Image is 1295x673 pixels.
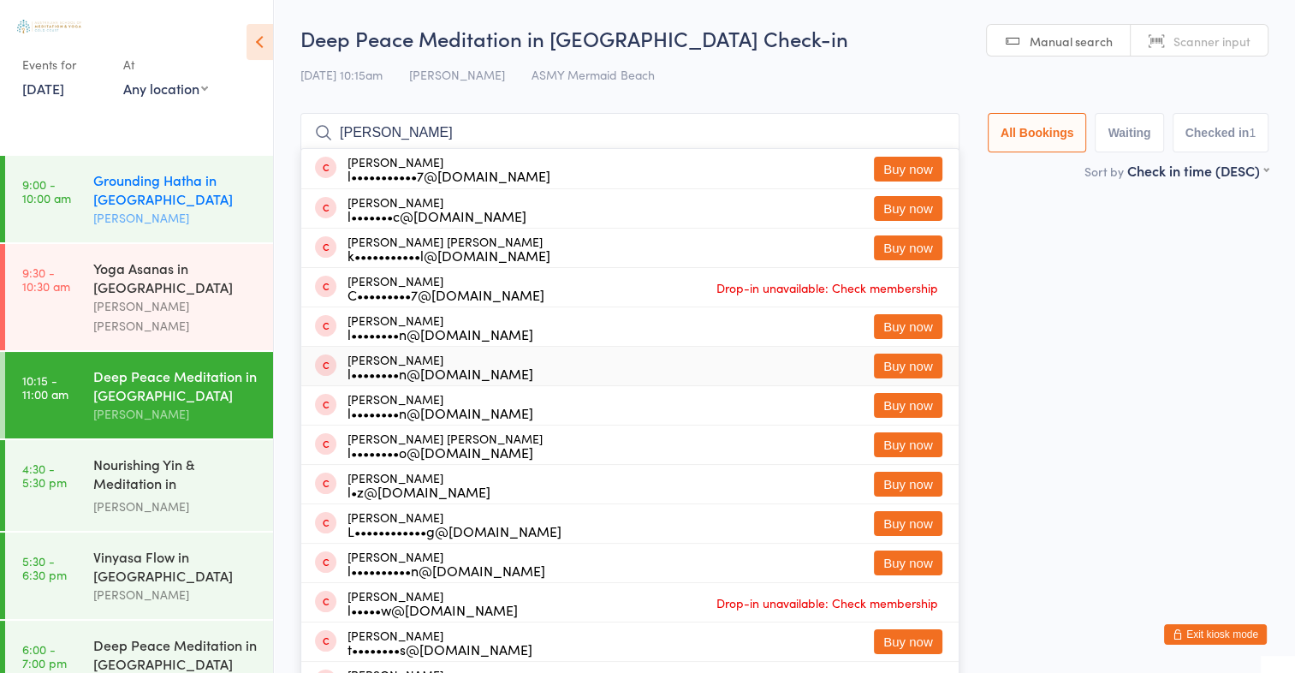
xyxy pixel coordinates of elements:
span: Drop-in unavailable: Check membership [712,590,942,616]
label: Sort by [1084,163,1124,180]
div: C•••••••••7@[DOMAIN_NAME] [348,288,544,301]
a: 5:30 -6:30 pmVinyasa Flow in [GEOGRAPHIC_DATA][PERSON_NAME] [5,533,273,619]
div: [PERSON_NAME] [348,628,532,656]
button: Buy now [874,511,942,536]
a: [DATE] [22,79,64,98]
button: Buy now [874,432,942,457]
div: Yoga Asanas in [GEOGRAPHIC_DATA] [93,259,258,296]
time: 5:30 - 6:30 pm [22,554,67,581]
div: [PERSON_NAME] [PERSON_NAME] [348,235,550,262]
div: [PERSON_NAME] [348,353,533,380]
div: k•••••••••••l@[DOMAIN_NAME] [348,248,550,262]
div: [PERSON_NAME] [348,471,490,498]
a: 4:30 -5:30 pmNourishing Yin & Meditation in [GEOGRAPHIC_DATA][PERSON_NAME] [5,440,273,531]
span: [PERSON_NAME] [409,66,505,83]
button: Buy now [874,235,942,260]
button: Buy now [874,314,942,339]
div: Check in time (DESC) [1127,161,1268,180]
div: Nourishing Yin & Meditation in [GEOGRAPHIC_DATA] [93,455,258,497]
div: l•z@[DOMAIN_NAME] [348,485,490,498]
div: l••••••••n@[DOMAIN_NAME] [348,327,533,341]
div: l••••••••n@[DOMAIN_NAME] [348,366,533,380]
div: Events for [22,51,106,79]
div: l••••••••o@[DOMAIN_NAME] [348,445,543,459]
button: Buy now [874,551,942,575]
div: l••••••••n@[DOMAIN_NAME] [348,406,533,420]
span: Scanner input [1173,33,1250,50]
a: 10:15 -11:00 amDeep Peace Meditation in [GEOGRAPHIC_DATA][PERSON_NAME] [5,352,273,438]
div: [PERSON_NAME] [PERSON_NAME] [93,296,258,336]
div: l••••••••••n@[DOMAIN_NAME] [348,563,545,577]
div: [PERSON_NAME] [348,550,545,577]
button: Buy now [874,157,942,182]
div: At [123,51,208,79]
a: 9:00 -10:00 amGrounding Hatha in [GEOGRAPHIC_DATA][PERSON_NAME] [5,156,273,242]
div: [PERSON_NAME] [348,155,550,182]
div: [PERSON_NAME] [93,585,258,605]
div: [PERSON_NAME] [93,404,258,424]
button: Buy now [874,629,942,654]
div: [PERSON_NAME] [348,313,533,341]
div: [PERSON_NAME] [348,392,533,420]
div: l•••••••••••7@[DOMAIN_NAME] [348,169,550,182]
div: [PERSON_NAME] [93,208,258,228]
div: [PERSON_NAME] [PERSON_NAME] [348,432,543,459]
input: Search [300,113,959,152]
div: [PERSON_NAME] [348,274,544,301]
time: 9:30 - 10:30 am [22,265,70,293]
h2: Deep Peace Meditation in [GEOGRAPHIC_DATA] Check-in [300,24,1268,52]
span: Manual search [1030,33,1113,50]
span: [DATE] 10:15am [300,66,383,83]
time: 10:15 - 11:00 am [22,373,68,401]
button: Checked in1 [1173,113,1269,152]
span: Drop-in unavailable: Check membership [712,275,942,301]
div: Grounding Hatha in [GEOGRAPHIC_DATA] [93,170,258,208]
div: t••••••••s@[DOMAIN_NAME] [348,642,532,656]
div: L••••••••••••g@[DOMAIN_NAME] [348,524,561,538]
div: [PERSON_NAME] [348,510,561,538]
time: 9:00 - 10:00 am [22,177,71,205]
button: Buy now [874,393,942,418]
div: [PERSON_NAME] [348,589,518,616]
div: [PERSON_NAME] [348,195,526,223]
button: Waiting [1095,113,1163,152]
time: 6:00 - 7:00 pm [22,642,67,670]
div: Any location [123,79,208,98]
time: 4:30 - 5:30 pm [22,462,67,489]
div: Vinyasa Flow in [GEOGRAPHIC_DATA] [93,547,258,585]
button: All Bookings [988,113,1087,152]
button: Buy now [874,196,942,221]
div: [PERSON_NAME] [93,497,258,516]
span: ASMY Mermaid Beach [532,66,655,83]
div: l•••••••c@[DOMAIN_NAME] [348,209,526,223]
button: Buy now [874,354,942,378]
img: Australian School of Meditation & Yoga (Gold Coast) [17,20,81,33]
button: Exit kiosk mode [1164,624,1267,645]
div: Deep Peace Meditation in [GEOGRAPHIC_DATA] [93,635,258,673]
a: 9:30 -10:30 amYoga Asanas in [GEOGRAPHIC_DATA][PERSON_NAME] [PERSON_NAME] [5,244,273,350]
div: 1 [1249,126,1256,140]
div: l•••••w@[DOMAIN_NAME] [348,603,518,616]
div: Deep Peace Meditation in [GEOGRAPHIC_DATA] [93,366,258,404]
button: Buy now [874,472,942,497]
